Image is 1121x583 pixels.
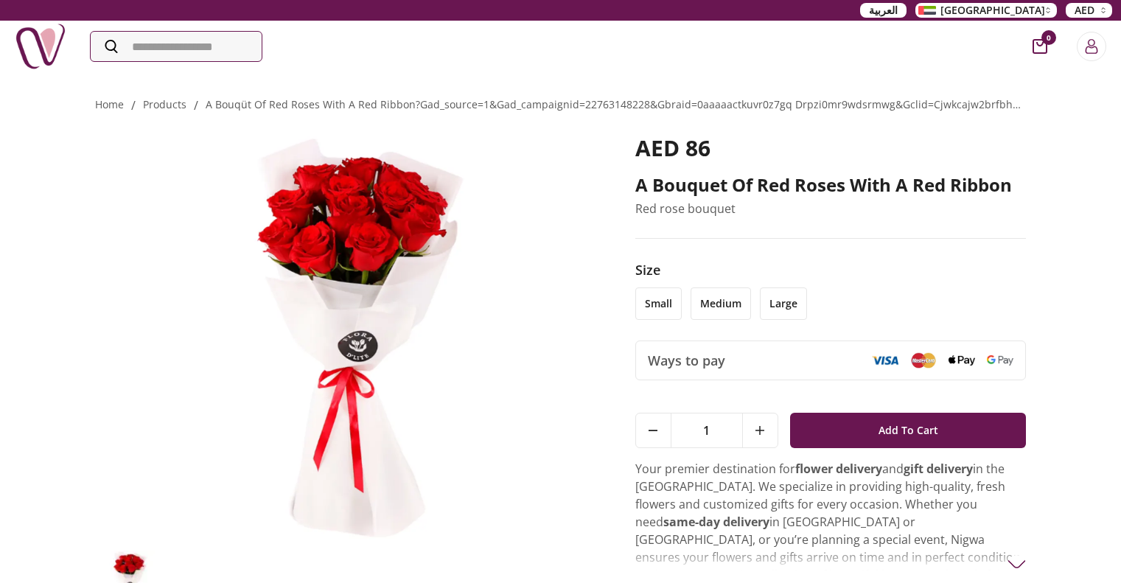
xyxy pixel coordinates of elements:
img: Arabic_dztd3n.png [918,6,936,15]
img: Visa [872,355,898,366]
span: AED [1075,3,1094,18]
span: Add To Cart [879,417,938,444]
span: [GEOGRAPHIC_DATA] [940,3,1045,18]
strong: gift delivery [904,461,973,477]
span: Ways to pay [648,350,725,371]
strong: same-day delivery [663,514,769,530]
span: 1 [671,413,742,447]
span: 0 [1041,30,1056,45]
li: large [760,287,807,320]
input: Search [91,32,262,61]
button: Login [1077,32,1106,61]
strong: flower delivery [795,461,882,477]
li: medium [691,287,751,320]
img: arrow [1007,555,1026,573]
span: العربية [869,3,898,18]
h2: A bouquet of red roses with a red ribbon [635,173,1027,197]
h3: Size [635,259,1027,280]
img: Google Pay [987,355,1013,366]
li: / [131,97,136,114]
span: AED 86 [635,133,710,163]
img: Nigwa-uae-gifts [15,21,66,72]
img: A bouquet of red roses with a red ribbon [95,135,594,542]
a: Home [95,97,124,111]
button: Add To Cart [790,413,1027,448]
button: [GEOGRAPHIC_DATA] [915,3,1057,18]
p: Red rose bouquet [635,200,1027,217]
li: / [194,97,198,114]
li: small [635,287,682,320]
img: Apple Pay [949,355,975,366]
a: products [143,97,186,111]
img: Mastercard [910,352,937,368]
button: cart-button [1033,39,1047,54]
button: AED [1066,3,1112,18]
